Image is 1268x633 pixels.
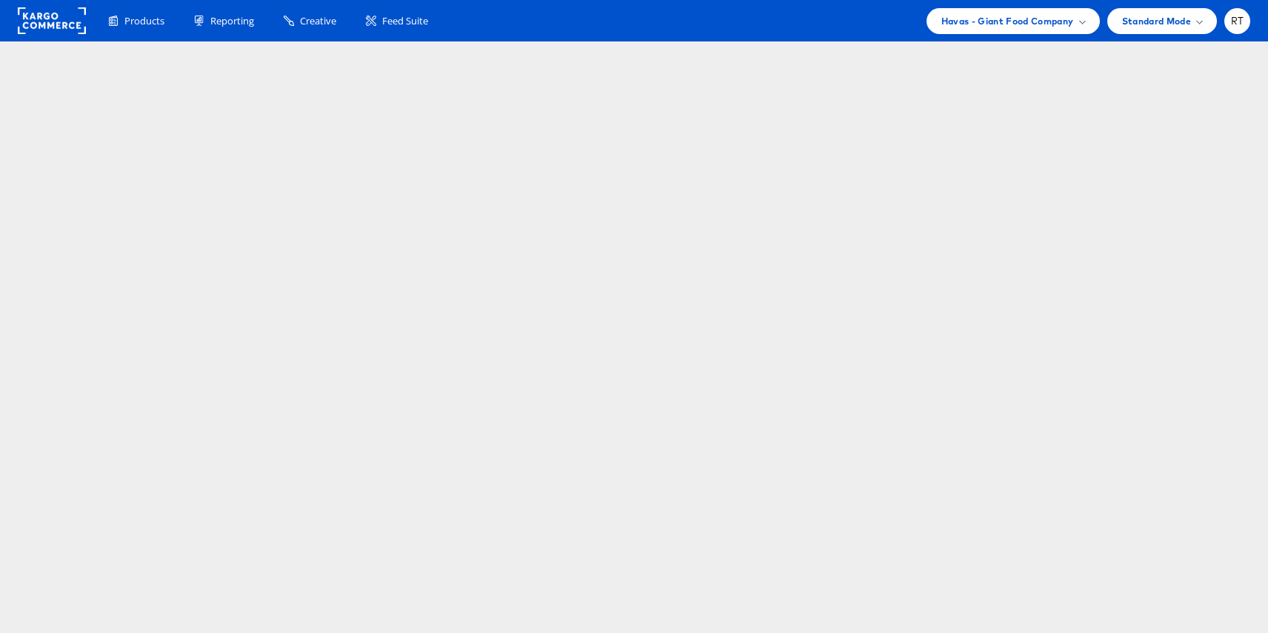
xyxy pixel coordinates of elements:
span: Feed Suite [382,14,428,28]
span: Standard Mode [1122,13,1191,29]
span: Products [124,14,164,28]
span: Havas - Giant Food Company [941,13,1074,29]
span: Creative [300,14,336,28]
span: Reporting [210,14,254,28]
span: RT [1231,16,1244,26]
